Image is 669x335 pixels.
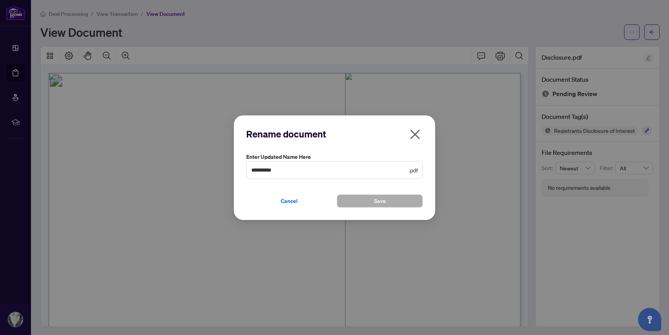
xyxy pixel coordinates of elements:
[246,153,423,161] label: Enter updated name here
[246,194,332,207] button: Cancel
[337,194,423,207] button: Save
[409,165,418,174] span: .pdf
[409,128,421,141] span: close
[246,128,423,140] h2: Rename document
[638,308,661,331] button: Open asap
[281,194,298,207] span: Cancel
